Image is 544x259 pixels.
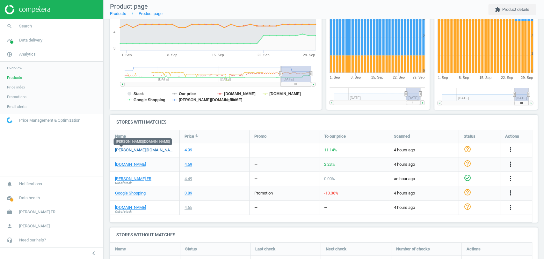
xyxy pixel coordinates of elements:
text: 2 [531,34,533,38]
span: Notifications [19,181,42,187]
span: Price index [7,85,25,90]
i: arrow_downward [194,133,199,138]
img: wGWNvw8QSZomAAAAABJRU5ErkJggg== [7,117,12,123]
button: more_vert [507,175,514,183]
div: — [254,147,257,153]
text: 1 [423,51,425,55]
i: help_outline [464,203,471,210]
i: timeline [4,34,16,46]
i: help_outline [464,145,471,153]
tspan: 1. Sep [122,53,132,57]
tspan: [DOMAIN_NAME] [269,92,301,96]
i: work [4,206,16,218]
div: 4.49 [185,176,192,182]
span: an hour ago [394,176,454,182]
img: ajHJNr6hYgQAAAAASUVORK5CYII= [5,5,50,14]
tspan: 1. Sep [438,76,448,80]
tspan: 8. Sep [459,76,469,80]
span: 4 hours ago [394,162,454,167]
span: Status [185,246,197,252]
tspan: 29. Sep [413,76,425,80]
i: help_outline [464,188,471,196]
i: check_circle_outline [464,174,471,182]
tspan: median [224,98,237,102]
i: person [4,220,16,232]
text: 2 [423,34,425,38]
span: 4 hours ago [394,205,454,210]
div: 4.59 [185,162,192,167]
span: Price [185,133,194,139]
div: 4.65 [185,205,192,210]
tspan: Google Shopping [134,98,165,102]
i: pie_chart_outlined [4,48,16,60]
tspan: Our price [179,92,196,96]
span: Promo [254,133,266,139]
a: [PERSON_NAME] FR [115,176,151,182]
span: 11.14 % [324,148,337,152]
span: Actions [467,246,481,252]
i: more_vert [507,175,514,182]
tspan: 15. Sep [212,53,224,57]
text: 1 [531,51,533,55]
button: more_vert [507,203,514,212]
span: Email alerts [7,104,26,109]
i: headset_mic [4,234,16,246]
text: 0 [531,69,533,73]
span: To our price [324,133,346,139]
div: 3.89 [185,190,192,196]
tspan: 22. Sep [393,76,405,80]
i: cloud_done [4,192,16,204]
span: 4 hours ago [394,190,454,196]
a: Google Shopping [115,190,146,196]
div: — [254,205,257,210]
tspan: [DOMAIN_NAME] [224,92,256,96]
span: Overview [7,65,22,71]
tspan: 29. Sep [303,53,315,57]
button: more_vert [507,160,514,169]
div: — [324,205,327,210]
h4: Stores with matches [110,115,538,130]
button: chevron_left [86,249,102,257]
i: more_vert [507,146,514,154]
span: Out of stock [115,181,132,185]
span: 0.00 % [324,176,335,181]
button: more_vert [507,189,514,197]
tspan: 15. Sep [371,76,383,80]
span: Need our help? [19,237,46,243]
i: chevron_left [90,249,98,257]
tspan: 22. Sep [257,53,270,57]
tspan: 29. Sep [521,76,533,80]
span: Search [19,23,32,29]
tspan: 1. Sep [330,76,340,80]
span: promotion [254,191,273,195]
div: — [254,162,257,167]
span: Out of stock [115,209,132,214]
span: Product page [110,3,148,10]
span: Products [7,75,22,80]
a: Product page [139,11,163,16]
span: Analytics [19,51,36,57]
span: Next check [326,246,346,252]
div: 4.99 [185,147,192,153]
div: [PERSON_NAME][DOMAIN_NAME] [113,138,172,145]
span: Name [115,133,126,139]
span: Number of checks [396,246,430,252]
span: 4 hours ago [394,147,454,153]
span: [PERSON_NAME] FR [19,209,55,215]
span: Data health [19,195,40,201]
span: Name [115,246,126,252]
button: extensionProduct details [488,4,536,15]
text: 4 [113,30,115,34]
a: [DOMAIN_NAME] [115,162,146,167]
h4: Stores without matches [110,227,538,242]
text: 3 [531,17,533,20]
span: Price Management & Optimization [19,118,80,123]
span: Status [464,133,475,139]
span: Data delivery [19,37,42,43]
span: Scanned [394,133,410,139]
i: extension [495,7,501,12]
tspan: 8. Sep [167,53,178,57]
tspan: Stack [134,92,144,96]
